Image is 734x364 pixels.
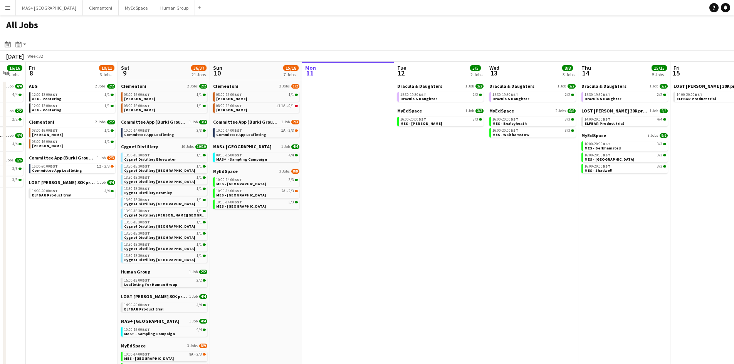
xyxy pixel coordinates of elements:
[83,0,119,15] button: Clementoni
[25,53,45,59] span: Week 32
[154,0,195,15] button: Human Group
[16,0,83,15] button: MAS+ [GEOGRAPHIC_DATA]
[6,52,24,60] div: [DATE]
[119,0,154,15] button: MyEdSpace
